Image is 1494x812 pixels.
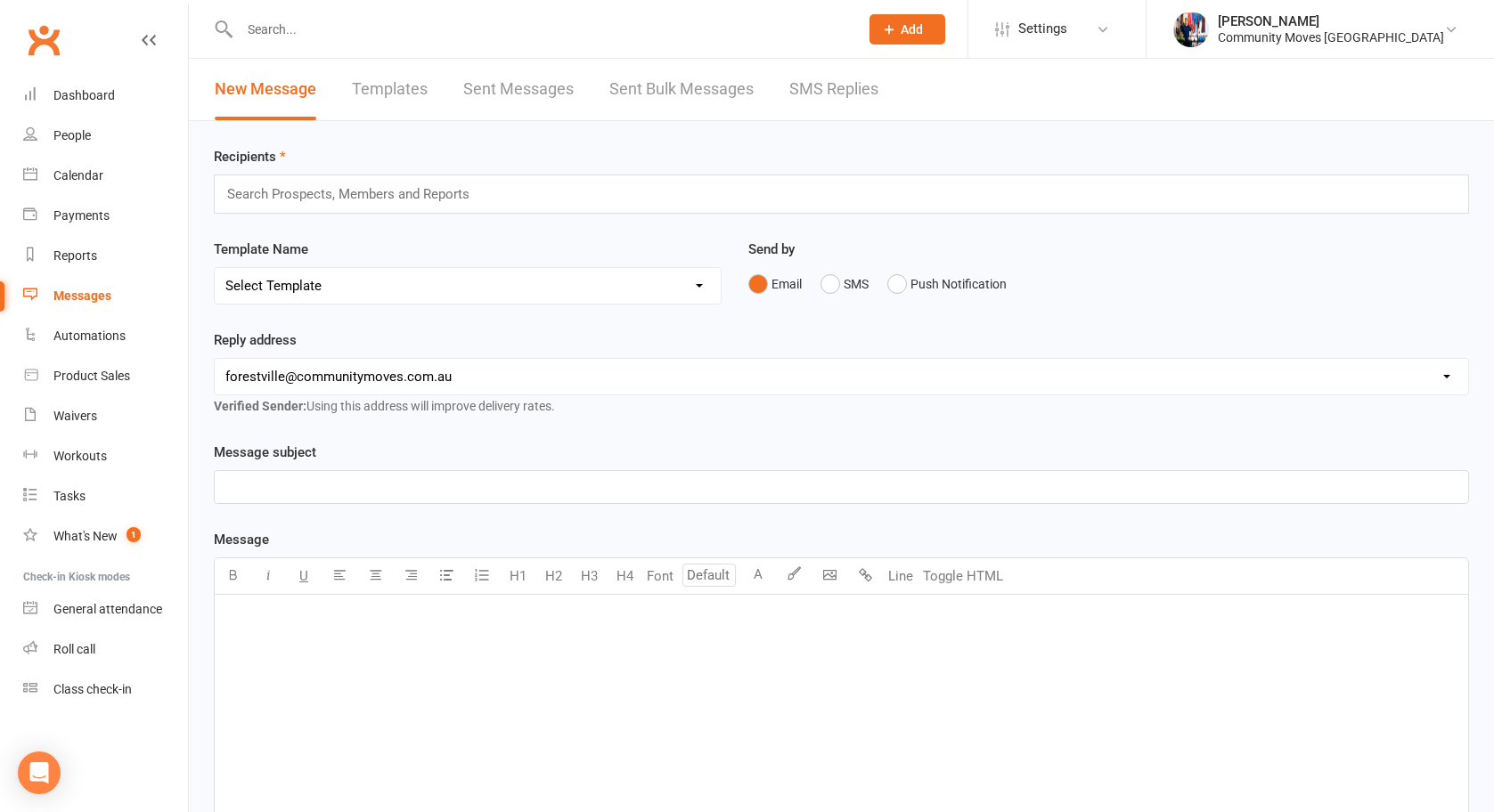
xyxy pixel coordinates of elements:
a: Sent Messages [463,59,574,120]
button: Email [748,267,802,301]
button: Toggle HTML [918,558,1008,594]
label: Reply address [214,329,297,351]
div: People [53,128,91,142]
div: Open Intercom Messenger [18,751,61,794]
a: Reports [23,236,188,276]
a: Tasks [23,476,188,516]
div: Product Sales [53,369,130,383]
div: Community Moves [GEOGRAPHIC_DATA] [1218,29,1444,45]
input: Search Prospects, Members and Reports [225,183,486,206]
a: Roll call [23,629,188,670]
button: U [286,558,322,594]
div: Calendar [53,168,103,183]
label: Template Name [214,239,308,260]
label: Send by [748,239,795,260]
div: Workouts [53,449,107,463]
div: Automations [53,329,126,343]
div: [PERSON_NAME] [1218,13,1444,29]
button: Push Notification [887,267,1007,301]
div: General attendance [53,602,162,616]
button: A [740,558,776,594]
a: SMS Replies [789,59,878,120]
div: Payments [53,208,110,223]
a: New Message [215,59,316,120]
input: Search... [234,17,846,42]
a: Payments [23,196,188,236]
input: Default [682,564,736,587]
a: Calendar [23,156,188,196]
span: Settings [1018,9,1067,49]
div: Messages [53,288,111,303]
button: Line [883,558,918,594]
span: 1 [127,527,141,542]
div: Reports [53,248,97,263]
button: H1 [500,558,535,594]
a: Workouts [23,436,188,476]
a: Sent Bulk Messages [609,59,754,120]
label: Message subject [214,442,316,463]
strong: Verified Sender: [214,399,306,413]
a: Waivers [23,396,188,436]
img: thumb_image1633145819.png [1173,12,1209,47]
label: Recipients [214,146,286,167]
button: Add [869,14,945,45]
button: H4 [607,558,642,594]
div: Class check-in [53,682,132,696]
div: Dashboard [53,88,115,102]
a: General attendance kiosk mode [23,589,188,629]
a: Automations [23,316,188,356]
div: Tasks [53,489,86,503]
button: Font [642,558,678,594]
a: What's New1 [23,516,188,556]
a: Class kiosk mode [23,670,188,710]
a: Clubworx [21,18,66,62]
button: H2 [535,558,571,594]
span: Using this address will improve delivery rates. [214,399,555,413]
a: People [23,116,188,156]
a: Dashboard [23,76,188,116]
span: Add [901,22,923,37]
div: Roll call [53,642,95,656]
a: Templates [352,59,428,120]
a: Product Sales [23,356,188,396]
label: Message [214,529,269,550]
button: H3 [571,558,607,594]
span: U [299,568,308,584]
div: What's New [53,529,118,543]
div: Waivers [53,409,97,423]
button: SMS [820,267,869,301]
a: Messages [23,276,188,316]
